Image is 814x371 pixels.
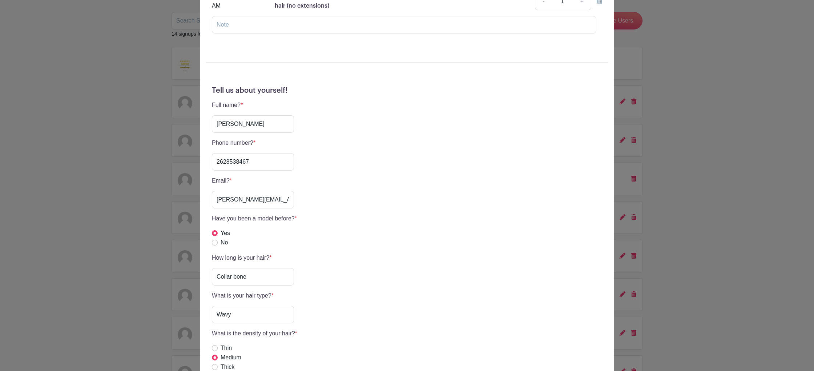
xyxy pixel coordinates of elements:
[212,329,297,338] p: What is the density of your hair?
[221,238,228,247] label: No
[212,101,294,109] p: Full name?
[212,268,294,286] input: Type your answer
[212,191,294,208] input: Type your answer
[212,306,294,323] input: Type your answer
[212,16,596,33] input: Note
[212,214,297,223] p: Have you been a model before?
[221,344,232,352] label: Thin
[221,353,241,362] label: Medium
[212,153,294,171] input: Type your answer
[212,176,294,185] p: Email?
[221,229,230,238] label: Yes
[212,291,294,300] p: What is your hair type?
[212,139,294,147] p: Phone number?
[212,115,294,133] input: Type your answer
[212,86,602,95] h5: Tell us about yourself!
[212,254,294,262] p: How long is your hair?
